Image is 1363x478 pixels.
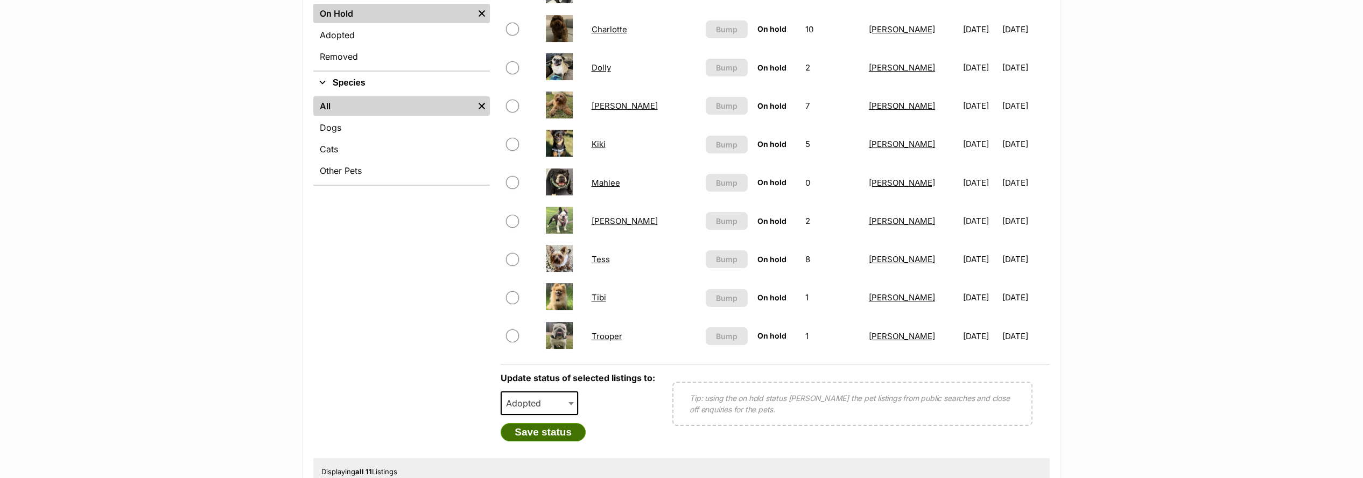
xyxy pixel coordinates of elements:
[959,87,1002,124] td: [DATE]
[757,178,786,187] span: On hold
[869,254,935,264] a: [PERSON_NAME]
[716,292,737,304] span: Bump
[1002,87,1049,124] td: [DATE]
[313,4,474,23] a: On Hold
[313,118,490,137] a: Dogs
[959,241,1002,278] td: [DATE]
[757,101,786,110] span: On hold
[501,423,586,441] button: Save status
[1002,125,1049,163] td: [DATE]
[757,293,786,302] span: On hold
[716,215,737,227] span: Bump
[801,11,863,48] td: 10
[313,25,490,45] a: Adopted
[959,125,1002,163] td: [DATE]
[706,212,748,230] button: Bump
[706,174,748,192] button: Bump
[706,20,748,38] button: Bump
[706,250,748,268] button: Bump
[591,101,657,111] a: [PERSON_NAME]
[869,178,935,188] a: [PERSON_NAME]
[959,318,1002,355] td: [DATE]
[313,161,490,180] a: Other Pets
[757,216,786,226] span: On hold
[1002,318,1049,355] td: [DATE]
[474,96,490,116] a: Remove filter
[591,62,610,73] a: Dolly
[1002,164,1049,201] td: [DATE]
[1002,202,1049,240] td: [DATE]
[716,24,737,35] span: Bump
[591,139,605,149] a: Kiki
[801,279,863,316] td: 1
[869,216,935,226] a: [PERSON_NAME]
[716,62,737,73] span: Bump
[757,139,786,149] span: On hold
[801,49,863,86] td: 2
[313,96,474,116] a: All
[591,331,622,341] a: Trooper
[501,391,578,415] span: Adopted
[757,24,786,33] span: On hold
[706,289,748,307] button: Bump
[801,87,863,124] td: 7
[757,331,786,340] span: On hold
[716,100,737,111] span: Bump
[757,255,786,264] span: On hold
[801,241,863,278] td: 8
[706,59,748,76] button: Bump
[801,125,863,163] td: 5
[591,254,609,264] a: Tess
[313,139,490,159] a: Cats
[1002,279,1049,316] td: [DATE]
[313,76,490,90] button: Species
[690,392,1015,415] p: Tip: using the on hold status [PERSON_NAME] the pet listings from public searches and close off e...
[869,292,935,303] a: [PERSON_NAME]
[716,254,737,265] span: Bump
[757,63,786,72] span: On hold
[869,62,935,73] a: [PERSON_NAME]
[591,216,657,226] a: [PERSON_NAME]
[313,47,490,66] a: Removed
[355,467,372,476] strong: all 11
[716,177,737,188] span: Bump
[474,4,490,23] a: Remove filter
[959,49,1002,86] td: [DATE]
[706,97,748,115] button: Bump
[959,11,1002,48] td: [DATE]
[502,396,552,411] span: Adopted
[869,139,935,149] a: [PERSON_NAME]
[869,331,935,341] a: [PERSON_NAME]
[501,372,655,383] label: Update status of selected listings to:
[869,24,935,34] a: [PERSON_NAME]
[801,202,863,240] td: 2
[591,178,620,188] a: Mahlee
[706,136,748,153] button: Bump
[959,164,1002,201] td: [DATE]
[716,331,737,342] span: Bump
[801,318,863,355] td: 1
[716,139,737,150] span: Bump
[591,292,606,303] a: Tibi
[313,94,490,185] div: Species
[1002,49,1049,86] td: [DATE]
[959,202,1002,240] td: [DATE]
[591,24,627,34] a: Charlotte
[321,467,397,476] span: Displaying Listings
[959,279,1002,316] td: [DATE]
[869,101,935,111] a: [PERSON_NAME]
[1002,11,1049,48] td: [DATE]
[801,164,863,201] td: 0
[706,327,748,345] button: Bump
[1002,241,1049,278] td: [DATE]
